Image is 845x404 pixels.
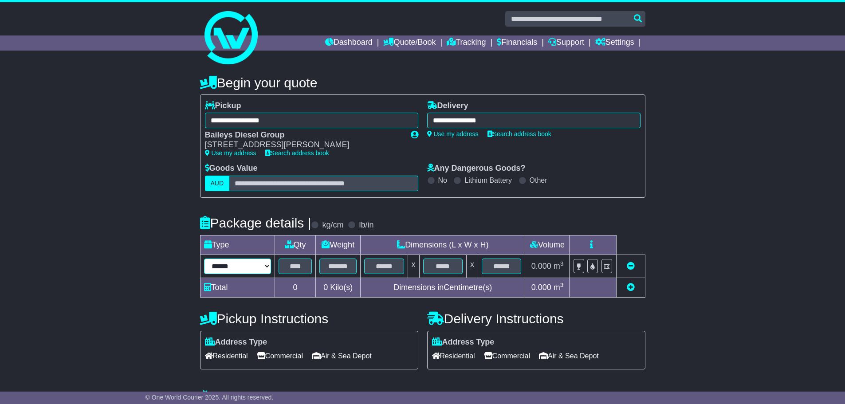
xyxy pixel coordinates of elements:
[200,389,645,404] h4: Warranty & Insurance
[200,235,275,255] td: Type
[275,278,316,297] td: 0
[487,130,551,137] a: Search address book
[427,311,645,326] h4: Delivery Instructions
[359,220,373,230] label: lb/in
[627,283,635,292] a: Add new item
[200,216,311,230] h4: Package details |
[205,101,241,111] label: Pickup
[427,130,479,137] a: Use my address
[432,349,475,363] span: Residential
[325,35,373,51] a: Dashboard
[145,394,274,401] span: © One World Courier 2025. All rights reserved.
[539,349,599,363] span: Air & Sea Depot
[560,282,564,288] sup: 3
[316,278,361,297] td: Kilo(s)
[466,255,478,278] td: x
[205,140,402,150] div: [STREET_ADDRESS][PERSON_NAME]
[361,235,525,255] td: Dimensions (L x W x H)
[438,176,447,184] label: No
[205,130,402,140] div: Baileys Diesel Group
[200,311,418,326] h4: Pickup Instructions
[200,278,275,297] td: Total
[205,176,230,191] label: AUD
[427,101,468,111] label: Delivery
[312,349,372,363] span: Air & Sea Depot
[560,260,564,267] sup: 3
[408,255,419,278] td: x
[595,35,634,51] a: Settings
[361,278,525,297] td: Dimensions in Centimetre(s)
[548,35,584,51] a: Support
[525,235,570,255] td: Volume
[257,349,303,363] span: Commercial
[497,35,537,51] a: Financials
[265,149,329,157] a: Search address book
[530,176,547,184] label: Other
[447,35,486,51] a: Tracking
[205,149,256,157] a: Use my address
[531,262,551,271] span: 0.000
[205,349,248,363] span: Residential
[554,262,564,271] span: m
[205,164,258,173] label: Goods Value
[627,262,635,271] a: Remove this item
[316,235,361,255] td: Weight
[275,235,316,255] td: Qty
[464,176,512,184] label: Lithium Battery
[531,283,551,292] span: 0.000
[484,349,530,363] span: Commercial
[200,75,645,90] h4: Begin your quote
[322,220,343,230] label: kg/cm
[554,283,564,292] span: m
[427,164,526,173] label: Any Dangerous Goods?
[205,337,267,347] label: Address Type
[432,337,495,347] label: Address Type
[383,35,436,51] a: Quote/Book
[323,283,328,292] span: 0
